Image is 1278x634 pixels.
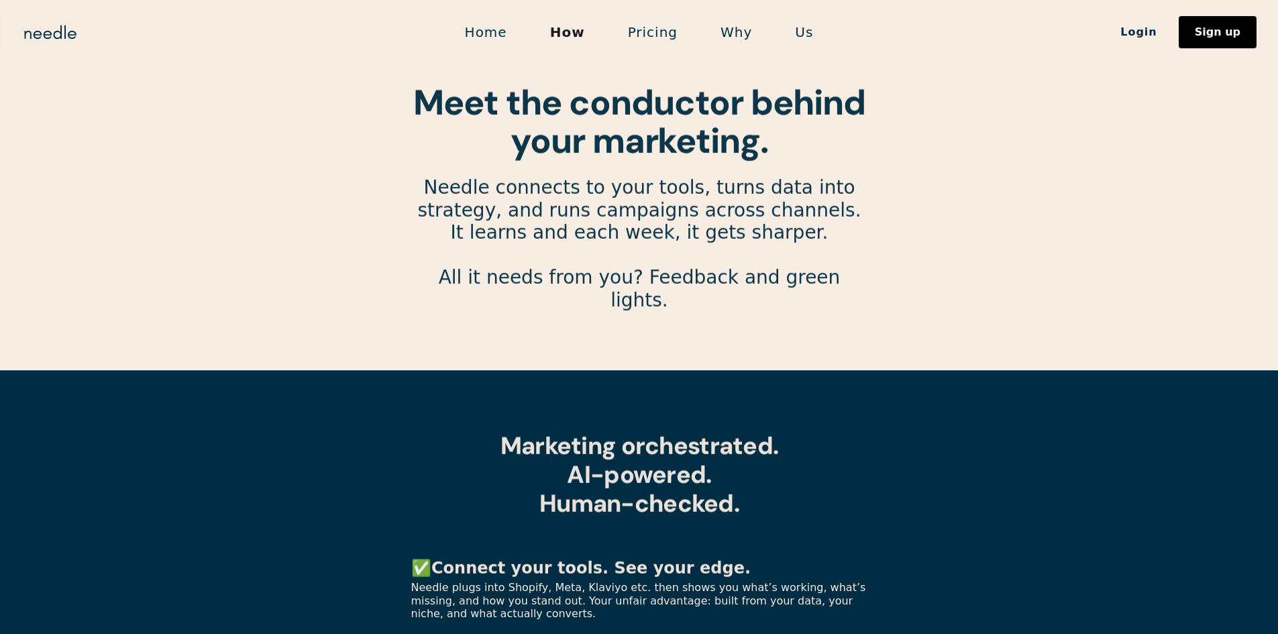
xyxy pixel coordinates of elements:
[699,18,774,46] a: Why
[411,581,867,620] p: Needle plugs into Shopify, Meta, Klaviyo etc. then shows you what’s working, what’s missing, and ...
[413,80,865,164] strong: Meet the conductor behind your marketing.
[443,18,529,46] a: Home
[1179,16,1257,48] a: Sign up
[431,559,751,578] strong: Connect your tools. See your edge.
[1099,21,1179,44] a: Login
[774,18,835,46] a: Us
[411,558,867,579] p: ✅
[606,18,699,46] a: Pricing
[411,176,867,334] p: Needle connects to your tools, turns data into strategy, and runs campaigns across channels. It l...
[500,429,778,519] strong: Marketing orchestrated. AI-powered. Human-checked.
[529,18,606,46] a: How
[1195,27,1240,38] div: Sign up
